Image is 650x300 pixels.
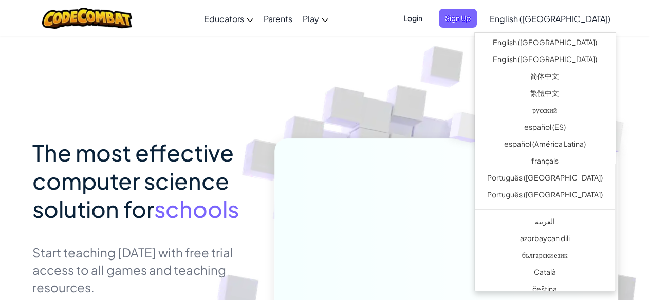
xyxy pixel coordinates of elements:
[298,5,333,32] a: Play
[475,137,615,154] a: español (América Latina)
[475,69,615,86] a: 简体中文
[490,13,610,24] span: English ([GEOGRAPHIC_DATA])
[42,8,132,29] img: CodeCombat logo
[475,265,615,282] a: Català
[430,92,504,168] img: Overlap cubes
[475,231,615,248] a: azərbaycan dili
[439,9,477,28] button: Sign Up
[32,138,234,223] span: The most effective computer science solution for
[303,13,319,24] span: Play
[32,244,259,296] p: Start teaching [DATE] with free trial access to all games and teaching resources.
[475,214,615,231] a: العربية
[398,9,429,28] button: Login
[475,282,615,299] a: čeština
[154,194,239,223] span: schools
[258,5,298,32] a: Parents
[475,86,615,103] a: 繁體中文
[475,120,615,137] a: español (ES)
[475,35,615,52] a: English ([GEOGRAPHIC_DATA])
[475,52,615,69] a: English ([GEOGRAPHIC_DATA])
[475,103,615,120] a: русский
[199,5,258,32] a: Educators
[475,248,615,265] a: български език
[475,154,615,171] a: français
[204,13,244,24] span: Educators
[475,171,615,188] a: Português ([GEOGRAPHIC_DATA])
[475,188,615,205] a: Português ([GEOGRAPHIC_DATA])
[485,5,616,32] a: English ([GEOGRAPHIC_DATA])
